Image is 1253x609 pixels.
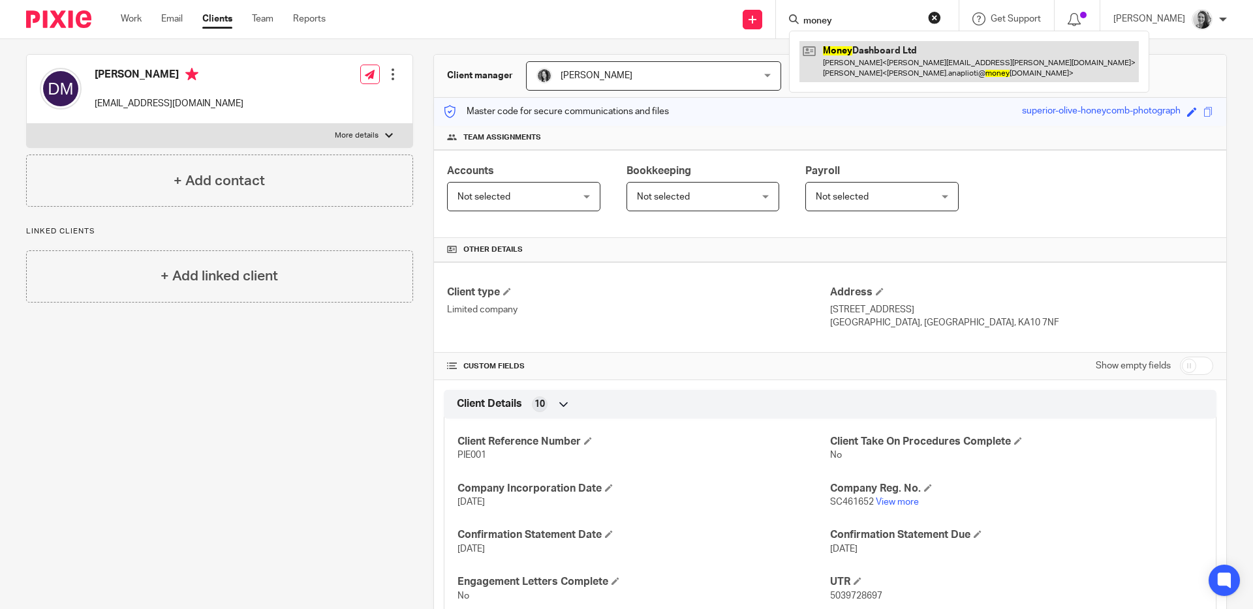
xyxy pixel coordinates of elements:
span: Not selected [637,192,690,201]
img: IMG-0056.JPG [1192,9,1213,30]
p: [EMAIL_ADDRESS][DOMAIN_NAME] [95,97,243,110]
span: No [457,591,469,601]
h4: Client Reference Number [457,435,830,449]
h3: Client manager [447,69,513,82]
h4: Company Reg. No. [830,482,1203,496]
span: Not selected [816,192,869,201]
i: Primary [185,68,198,81]
h4: Confirmation Statement Date [457,528,830,542]
h4: + Add contact [174,171,265,191]
span: Team assignments [463,132,541,143]
span: 5039728697 [830,591,882,601]
span: [DATE] [457,544,485,554]
p: More details [335,130,379,141]
img: brodie%203%20small.jpg [536,68,552,83]
span: [DATE] [830,544,858,554]
label: Show empty fields [1096,359,1171,372]
span: Accounts [447,166,494,176]
span: No [830,451,842,460]
h4: Engagement Letters Complete [457,575,830,589]
span: PIE001 [457,451,486,460]
h4: Client Take On Procedures Complete [830,435,1203,449]
h4: Confirmation Statement Due [830,528,1203,542]
p: Limited company [447,303,830,316]
p: [GEOGRAPHIC_DATA], [GEOGRAPHIC_DATA], KA10 7NF [830,316,1213,329]
h4: [PERSON_NAME] [95,68,243,84]
h4: Client type [447,286,830,299]
button: Clear [928,11,941,24]
span: Client Details [457,397,522,411]
input: Search [802,16,920,27]
span: Not selected [457,192,510,201]
span: Bookkeeping [626,166,691,176]
h4: + Add linked client [161,266,278,286]
a: Work [121,12,142,25]
a: View more [876,498,919,507]
span: [DATE] [457,498,485,507]
h4: UTR [830,575,1203,589]
a: Email [161,12,183,25]
span: Other details [463,245,523,255]
p: Linked clients [26,226,413,237]
span: Payroll [805,166,840,176]
span: Get Support [991,14,1041,23]
a: Clients [202,12,232,25]
div: superior-olive-honeycomb-photograph [1022,104,1181,119]
p: [STREET_ADDRESS] [830,303,1213,316]
span: 10 [534,398,545,411]
img: svg%3E [40,68,82,110]
a: Reports [293,12,326,25]
h4: CUSTOM FIELDS [447,361,830,372]
p: [PERSON_NAME] [1113,12,1185,25]
h4: Company Incorporation Date [457,482,830,496]
h4: Address [830,286,1213,299]
span: [PERSON_NAME] [561,71,632,80]
a: Team [252,12,273,25]
span: SC461652 [830,498,874,507]
img: Pixie [26,10,91,28]
p: Master code for secure communications and files [444,105,669,118]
